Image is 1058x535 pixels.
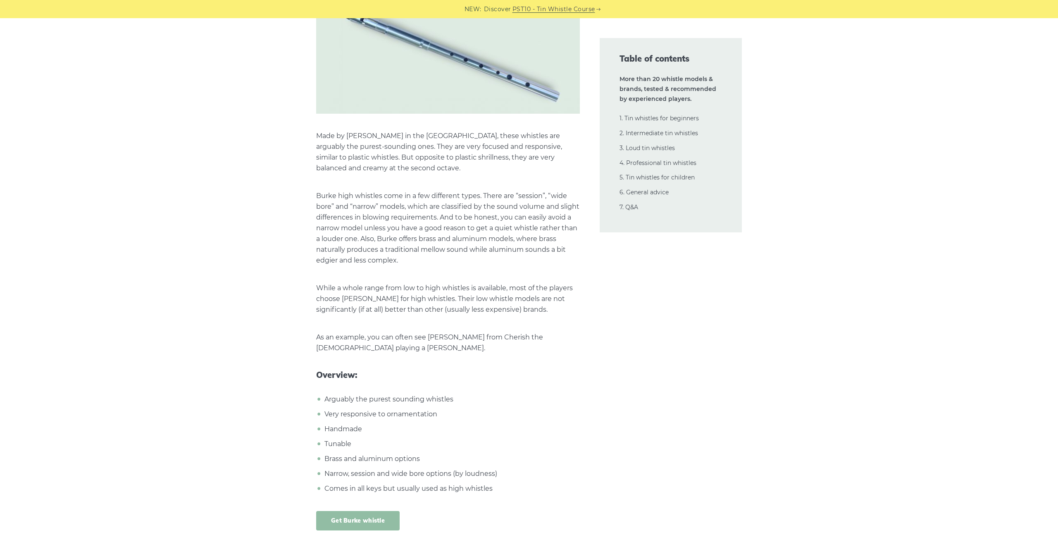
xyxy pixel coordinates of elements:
[620,144,675,152] a: 3. Loud tin whistles
[316,370,580,380] span: Overview:
[316,191,580,266] p: Burke high whistles come in a few different types. There are “session”, “wide bore” and “narrow” ...
[620,53,722,64] span: Table of contents
[620,115,699,122] a: 1. Tin whistles for beginners
[465,5,481,14] span: NEW:
[316,283,580,315] p: While a whole range from low to high whistles is available, most of the players choose [PERSON_NA...
[322,394,580,405] li: Arguably the purest sounding whistles
[316,332,580,353] p: As an example, you can often see [PERSON_NAME] from Cherish the [DEMOGRAPHIC_DATA] playing a [PER...
[322,409,580,420] li: Very responsive to ornamentation
[620,189,669,196] a: 6. General advice
[322,468,580,479] li: Narrow, session and wide bore options (by loudness)
[620,174,695,181] a: 5. Tin whistles for children
[620,75,716,103] strong: More than 20 whistle models & brands, tested & recommended by experienced players.
[316,131,580,174] p: Made by [PERSON_NAME] in the [GEOGRAPHIC_DATA], these whistles are arguably the purest-sounding o...
[322,424,580,435] li: Handmade
[620,203,638,211] a: 7. Q&A
[322,483,580,494] li: Comes in all keys but usually used as high whistles
[484,5,511,14] span: Discover
[322,439,580,449] li: Tunable
[512,5,595,14] a: PST10 - Tin Whistle Course
[322,454,580,464] li: Brass and aluminum options
[620,129,698,137] a: 2. Intermediate tin whistles
[316,511,400,530] a: Get Burke whistle
[620,159,696,167] a: 4. Professional tin whistles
